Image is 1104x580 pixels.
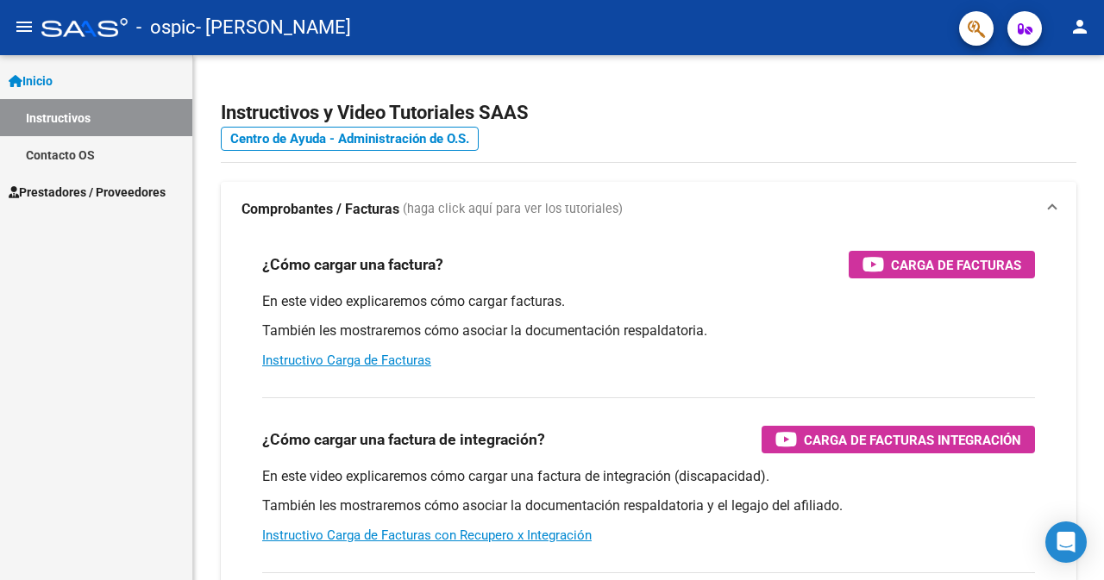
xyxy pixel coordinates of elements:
h2: Instructivos y Video Tutoriales SAAS [221,97,1076,129]
div: Open Intercom Messenger [1045,521,1087,563]
strong: Comprobantes / Facturas [241,200,399,219]
span: - [PERSON_NAME] [196,9,351,47]
mat-expansion-panel-header: Comprobantes / Facturas (haga click aquí para ver los tutoriales) [221,182,1076,237]
p: En este video explicaremos cómo cargar una factura de integración (discapacidad). [262,467,1035,486]
span: Carga de Facturas Integración [804,429,1021,451]
span: Inicio [9,72,53,90]
p: También les mostraremos cómo asociar la documentación respaldatoria. [262,321,1035,340]
mat-icon: person [1069,16,1090,37]
a: Instructivo Carga de Facturas con Recupero x Integración [262,527,592,543]
span: Carga de Facturas [891,254,1021,276]
a: Centro de Ayuda - Administración de O.S. [221,127,479,151]
p: También les mostraremos cómo asociar la documentación respaldatoria y el legajo del afiliado. [262,496,1035,515]
a: Instructivo Carga de Facturas [262,352,431,368]
span: (haga click aquí para ver los tutoriales) [403,200,623,219]
button: Carga de Facturas [849,251,1035,278]
h3: ¿Cómo cargar una factura de integración? [262,427,545,452]
button: Carga de Facturas Integración [762,426,1035,453]
span: - ospic [136,9,196,47]
span: Prestadores / Proveedores [9,183,166,202]
p: En este video explicaremos cómo cargar facturas. [262,292,1035,311]
h3: ¿Cómo cargar una factura? [262,253,443,277]
mat-icon: menu [14,16,34,37]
